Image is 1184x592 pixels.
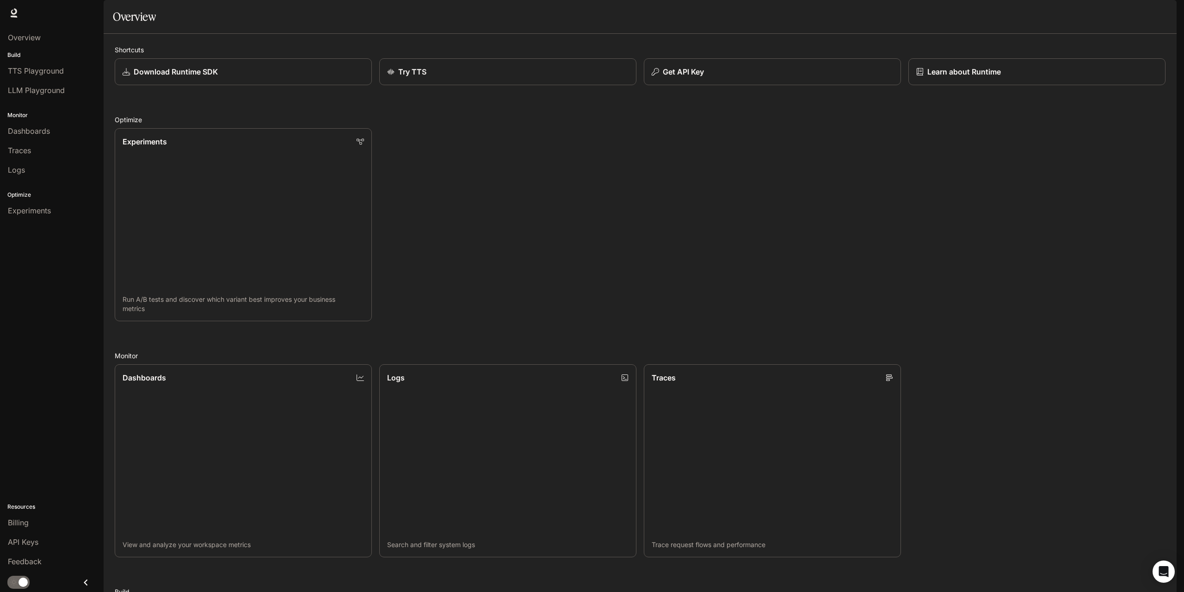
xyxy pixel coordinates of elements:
[115,115,1165,125] h2: Optimize
[652,372,676,383] p: Traces
[134,66,218,77] p: Download Runtime SDK
[123,372,166,383] p: Dashboards
[123,136,167,147] p: Experiments
[113,7,156,26] h1: Overview
[908,58,1165,85] a: Learn about Runtime
[115,58,372,85] a: Download Runtime SDK
[387,540,629,549] p: Search and filter system logs
[379,58,636,85] a: Try TTS
[123,295,364,313] p: Run A/B tests and discover which variant best improves your business metrics
[644,58,901,85] button: Get API Key
[115,351,1165,361] h2: Monitor
[927,66,1001,77] p: Learn about Runtime
[379,364,636,557] a: LogsSearch and filter system logs
[1153,561,1175,583] div: Open Intercom Messenger
[123,540,364,549] p: View and analyze your workspace metrics
[115,128,372,321] a: ExperimentsRun A/B tests and discover which variant best improves your business metrics
[652,540,893,549] p: Trace request flows and performance
[663,66,704,77] p: Get API Key
[644,364,901,557] a: TracesTrace request flows and performance
[398,66,426,77] p: Try TTS
[115,364,372,557] a: DashboardsView and analyze your workspace metrics
[387,372,405,383] p: Logs
[115,45,1165,55] h2: Shortcuts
